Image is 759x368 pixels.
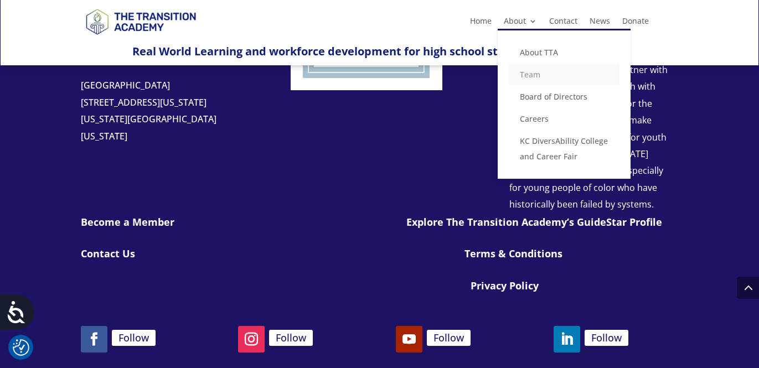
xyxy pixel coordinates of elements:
a: Follow on LinkedIn [554,326,580,353]
a: Home [470,17,492,29]
a: News [590,17,610,29]
p: [GEOGRAPHIC_DATA] [US_STATE][GEOGRAPHIC_DATA][US_STATE] [81,77,258,153]
span: [STREET_ADDRESS][US_STATE] [81,96,206,108]
a: Privacy Policy [471,279,539,292]
a: Become a Member [81,215,174,229]
a: Logo-Noticias [291,82,442,92]
a: About [504,17,537,29]
a: Follow on Facebook [81,326,107,353]
a: Careers [509,108,619,130]
a: Explore The Transition Academy’s GuideStar Profile [406,215,662,229]
a: Follow on Youtube [396,326,422,353]
a: Follow [585,330,628,346]
a: Follow [269,330,313,346]
a: Terms & Conditions [464,247,562,260]
a: About TTA [509,42,619,64]
a: Contact [549,17,577,29]
a: Follow [427,330,471,346]
a: Team [509,64,619,86]
a: Follow on Instagram [238,326,265,353]
a: Logo-Noticias [81,33,200,43]
a: Follow [112,330,156,346]
a: Board of Directors [509,86,619,108]
a: KC DiversAbility College and Career Fair [509,130,619,168]
img: TTA Brand_TTA Primary Logo_Horizontal_Light BG [81,2,200,41]
img: Revisit consent button [13,339,29,356]
button: Cookie Settings [13,339,29,356]
a: Donate [622,17,649,29]
a: Contact Us [81,247,135,260]
span: Real World Learning and workforce development for high school students with disabilities [132,44,627,59]
strong: Office Address [81,54,144,66]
